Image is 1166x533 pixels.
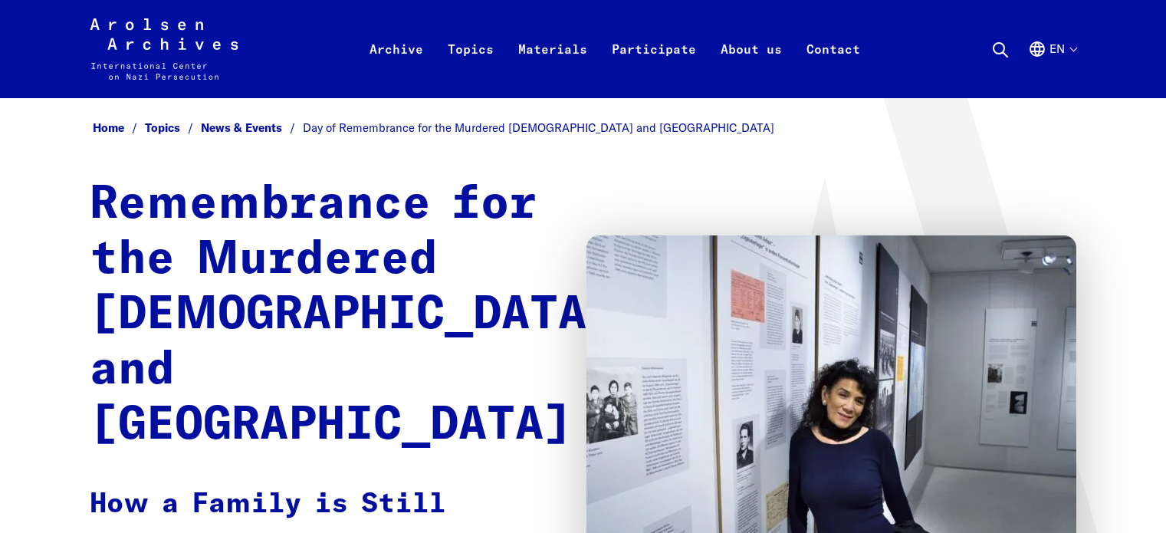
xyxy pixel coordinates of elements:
[599,37,708,98] a: Participate
[303,120,774,135] span: Day of Remembrance for the Murdered [DEMOGRAPHIC_DATA] and [GEOGRAPHIC_DATA]
[1028,40,1076,95] button: English, language selection
[357,18,872,80] nav: Primary
[506,37,599,98] a: Materials
[794,37,872,98] a: Contact
[357,37,435,98] a: Archive
[708,37,794,98] a: About us
[145,120,201,135] a: Topics
[93,120,145,135] a: Home
[201,120,303,135] a: News & Events
[90,182,615,449] strong: Remembrance for the Murdered [DEMOGRAPHIC_DATA] and [GEOGRAPHIC_DATA]
[90,117,1077,140] nav: Breadcrumb
[435,37,506,98] a: Topics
